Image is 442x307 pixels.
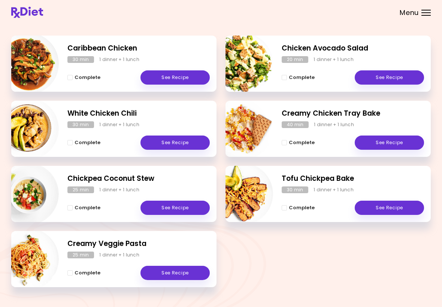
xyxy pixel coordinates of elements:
[99,56,139,63] div: 1 dinner + 1 lunch
[99,186,139,193] div: 1 dinner + 1 lunch
[355,70,424,85] a: See Recipe - Chicken Avocado Salad
[289,140,315,146] span: Complete
[75,75,100,80] span: Complete
[75,205,100,211] span: Complete
[67,173,210,184] h2: Chickpea Coconut Stew
[67,73,100,82] button: Complete - Caribbean Chicken
[140,136,210,150] a: See Recipe - White Chicken Chili
[211,33,273,95] img: Info - Chicken Avocado Salad
[67,138,100,147] button: Complete - White Chicken Chili
[282,56,308,63] div: 20 min
[282,138,315,147] button: Complete - Creamy Chicken Tray Bake
[99,252,139,258] div: 1 dinner + 1 lunch
[282,43,424,54] h2: Chicken Avocado Salad
[282,121,309,128] div: 40 min
[67,252,94,258] div: 25 min
[282,173,424,184] h2: Tofu Chickpea Bake
[355,136,424,150] a: See Recipe - Creamy Chicken Tray Bake
[140,70,210,85] a: See Recipe - Caribbean Chicken
[289,75,315,80] span: Complete
[282,108,424,119] h2: Creamy Chicken Tray Bake
[400,9,419,16] span: Menu
[75,270,100,276] span: Complete
[289,205,315,211] span: Complete
[11,7,43,18] img: RxDiet
[67,108,210,119] h2: White Chicken Chili
[140,266,210,280] a: See Recipe - Creamy Veggie Pasta
[67,186,94,193] div: 25 min
[211,163,273,225] img: Info - Tofu Chickpea Bake
[314,56,354,63] div: 1 dinner + 1 lunch
[140,201,210,215] a: See Recipe - Chickpea Coconut Stew
[67,43,210,54] h2: Caribbean Chicken
[75,140,100,146] span: Complete
[67,121,94,128] div: 30 min
[355,201,424,215] a: See Recipe - Tofu Chickpea Bake
[99,121,139,128] div: 1 dinner + 1 lunch
[67,268,100,277] button: Complete - Creamy Veggie Pasta
[314,186,354,193] div: 1 dinner + 1 lunch
[314,121,354,128] div: 1 dinner + 1 lunch
[67,203,100,212] button: Complete - Chickpea Coconut Stew
[67,56,94,63] div: 30 min
[282,73,315,82] button: Complete - Chicken Avocado Salad
[282,186,308,193] div: 30 min
[282,203,315,212] button: Complete - Tofu Chickpea Bake
[211,98,273,160] img: Info - Creamy Chicken Tray Bake
[67,238,210,249] h2: Creamy Veggie Pasta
